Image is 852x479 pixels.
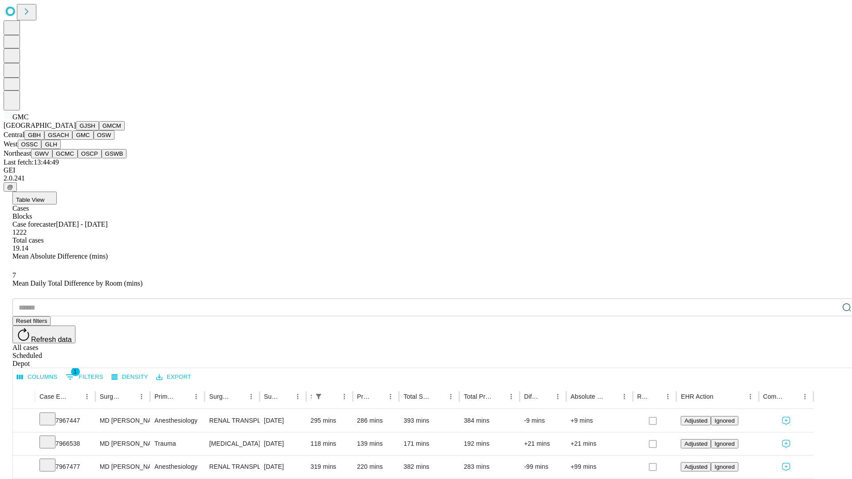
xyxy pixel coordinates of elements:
[432,390,445,403] button: Sort
[637,393,649,400] div: Resolved in EHR
[31,149,52,158] button: GWV
[464,393,492,400] div: Total Predicted Duration
[4,166,848,174] div: GEI
[4,149,31,157] span: Northeast
[505,390,517,403] button: Menu
[264,409,302,432] div: [DATE]
[100,455,146,478] div: MD [PERSON_NAME]
[714,417,734,424] span: Ignored
[539,390,552,403] button: Sort
[493,390,505,403] button: Sort
[326,390,338,403] button: Sort
[209,409,255,432] div: RENAL TRANSPLANT
[4,182,17,192] button: @
[39,455,91,478] div: 7967477
[714,463,734,470] span: Ignored
[357,432,395,455] div: 139 mins
[571,409,628,432] div: +9 mins
[464,409,515,432] div: 384 mins
[16,196,44,203] span: Table View
[99,121,125,130] button: GMCM
[209,432,255,455] div: [MEDICAL_DATA]
[72,130,93,140] button: GMC
[123,390,135,403] button: Sort
[154,370,193,384] button: Export
[39,409,91,432] div: 7967447
[264,432,302,455] div: [DATE]
[78,149,102,158] button: OSCP
[17,459,31,475] button: Expand
[100,432,146,455] div: MD [PERSON_NAME]
[4,174,848,182] div: 2.0.241
[338,390,351,403] button: Menu
[763,393,785,400] div: Comments
[12,244,28,252] span: 19.14
[445,390,457,403] button: Menu
[571,393,605,400] div: Absolute Difference
[41,140,60,149] button: GLH
[357,393,371,400] div: Predicted In Room Duration
[684,417,707,424] span: Adjusted
[264,393,278,400] div: Surgery Date
[209,393,231,400] div: Surgery Name
[68,390,81,403] button: Sort
[12,113,28,121] span: GMC
[56,220,107,228] span: [DATE] - [DATE]
[4,131,24,138] span: Central
[684,463,707,470] span: Adjusted
[100,409,146,432] div: MD [PERSON_NAME]
[7,184,13,190] span: @
[464,455,515,478] div: 283 mins
[102,149,127,158] button: GSWB
[292,390,304,403] button: Menu
[12,279,142,287] span: Mean Daily Total Difference by Room (mins)
[76,121,99,130] button: GJSH
[662,390,674,403] button: Menu
[154,432,200,455] div: Trauma
[44,130,72,140] button: GSACH
[464,432,515,455] div: 192 mins
[571,455,628,478] div: +99 mins
[649,390,662,403] button: Sort
[12,192,57,204] button: Table View
[403,455,455,478] div: 382 mins
[681,393,713,400] div: EHR Action
[233,390,245,403] button: Sort
[357,455,395,478] div: 220 mins
[372,390,384,403] button: Sort
[4,140,18,148] span: West
[52,149,78,158] button: GCMC
[39,432,91,455] div: 7966538
[100,393,122,400] div: Surgeon Name
[31,336,72,343] span: Refresh data
[17,413,31,429] button: Expand
[190,390,202,403] button: Menu
[15,370,60,384] button: Select columns
[209,455,255,478] div: RENAL TRANSPLANT
[177,390,190,403] button: Sort
[63,370,106,384] button: Show filters
[4,122,76,129] span: [GEOGRAPHIC_DATA]
[16,318,47,324] span: Reset filters
[71,367,80,376] span: 1
[711,416,738,425] button: Ignored
[606,390,618,403] button: Sort
[279,390,292,403] button: Sort
[384,390,397,403] button: Menu
[154,409,200,432] div: Anesthesiology
[711,439,738,448] button: Ignored
[154,393,177,400] div: Primary Service
[39,393,67,400] div: Case Epic Id
[618,390,631,403] button: Menu
[311,409,348,432] div: 295 mins
[311,455,348,478] div: 319 mins
[311,393,312,400] div: Scheduled In Room Duration
[109,370,150,384] button: Density
[4,158,59,166] span: Last fetch: 13:44:49
[12,220,56,228] span: Case forecaster
[12,316,51,326] button: Reset filters
[552,390,564,403] button: Menu
[571,432,628,455] div: +21 mins
[81,390,93,403] button: Menu
[714,390,727,403] button: Sort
